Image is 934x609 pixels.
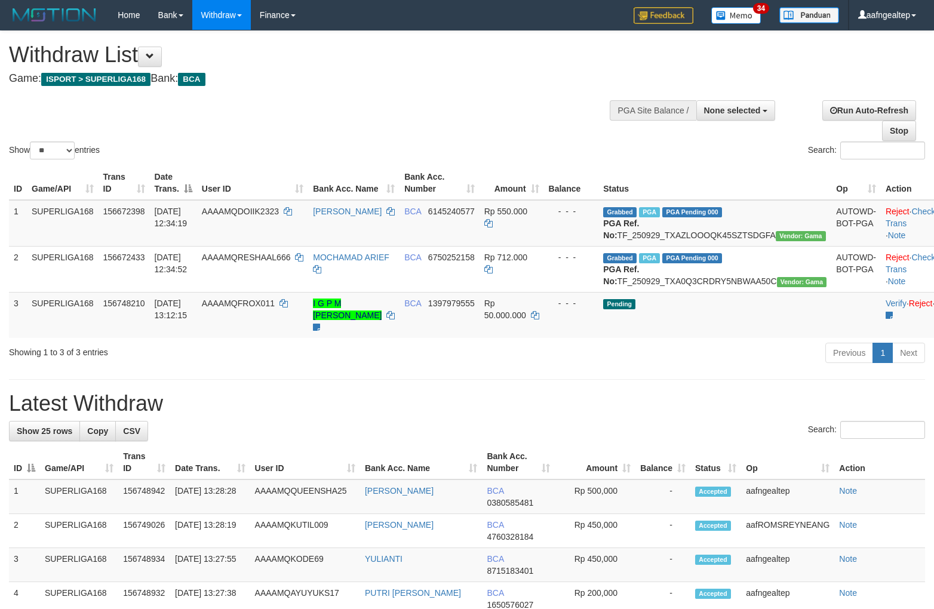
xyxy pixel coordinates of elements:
[834,445,925,479] th: Action
[635,548,690,582] td: -
[886,253,910,262] a: Reject
[365,486,434,496] a: [PERSON_NAME]
[888,230,906,240] a: Note
[776,231,826,241] span: Vendor URL: https://trx31.1velocity.biz
[704,106,761,115] span: None selected
[99,166,150,200] th: Trans ID: activate to sort column ascending
[170,445,250,479] th: Date Trans.: activate to sort column ascending
[555,514,635,548] td: Rp 450,000
[831,166,881,200] th: Op: activate to sort column ascending
[17,426,72,436] span: Show 25 rows
[662,207,722,217] span: PGA Pending
[118,548,170,582] td: 156748934
[250,479,360,514] td: AAAAMQQUEENSHA25
[428,207,475,216] span: Copy 6145240577 to clipboard
[695,589,731,599] span: Accepted
[365,588,461,598] a: PUTRI [PERSON_NAME]
[170,514,250,548] td: [DATE] 13:28:19
[9,142,100,159] label: Show entries
[103,253,145,262] span: 156672433
[487,520,503,530] span: BCA
[27,246,99,292] td: SUPERLIGA168
[909,299,933,308] a: Reject
[123,426,140,436] span: CSV
[250,514,360,548] td: AAAAMQKUTIL009
[741,445,834,479] th: Op: activate to sort column ascending
[9,514,40,548] td: 2
[662,253,722,263] span: PGA Pending
[41,73,150,86] span: ISPORT > SUPERLIGA168
[313,253,389,262] a: MOCHAMAD ARIEF
[9,292,27,338] td: 3
[779,7,839,23] img: panduan.png
[27,166,99,200] th: Game/API: activate to sort column ascending
[170,548,250,582] td: [DATE] 13:27:55
[178,73,205,86] span: BCA
[549,251,594,263] div: - - -
[40,479,118,514] td: SUPERLIGA168
[150,166,197,200] th: Date Trans.: activate to sort column descending
[365,520,434,530] a: [PERSON_NAME]
[690,445,741,479] th: Status: activate to sort column ascending
[555,548,635,582] td: Rp 450,000
[487,532,533,542] span: Copy 4760328184 to clipboard
[487,566,533,576] span: Copy 8715183401 to clipboard
[695,487,731,497] span: Accepted
[9,166,27,200] th: ID
[808,421,925,439] label: Search:
[888,276,906,286] a: Note
[9,479,40,514] td: 1
[892,343,925,363] a: Next
[155,253,188,274] span: [DATE] 12:34:52
[9,421,80,441] a: Show 25 rows
[831,246,881,292] td: AUTOWD-BOT-PGA
[202,299,275,308] span: AAAAMQFROX011
[118,479,170,514] td: 156748942
[635,514,690,548] td: -
[202,207,279,216] span: AAAAMQDOIIK2323
[40,548,118,582] td: SUPERLIGA168
[555,479,635,514] td: Rp 500,000
[598,246,831,292] td: TF_250929_TXA0Q3CRDRY5NBWAA50C
[825,343,873,363] a: Previous
[695,555,731,565] span: Accepted
[610,100,696,121] div: PGA Site Balance /
[484,253,527,262] span: Rp 712.000
[428,299,475,308] span: Copy 1397979555 to clipboard
[484,299,526,320] span: Rp 50.000.000
[118,445,170,479] th: Trans ID: activate to sort column ascending
[40,445,118,479] th: Game/API: activate to sort column ascending
[40,514,118,548] td: SUPERLIGA168
[635,445,690,479] th: Balance: activate to sort column ascending
[484,207,527,216] span: Rp 550.000
[487,554,503,564] span: BCA
[695,521,731,531] span: Accepted
[404,299,421,308] span: BCA
[598,200,831,247] td: TF_250929_TXAZLOOOQK45SZTSDGFA
[598,166,831,200] th: Status
[639,253,660,263] span: Marked by aafsoycanthlai
[250,548,360,582] td: AAAAMQKODE69
[603,299,635,309] span: Pending
[741,548,834,582] td: aafngealtep
[839,486,857,496] a: Note
[9,445,40,479] th: ID: activate to sort column descending
[27,292,99,338] td: SUPERLIGA168
[118,514,170,548] td: 156749026
[487,588,503,598] span: BCA
[202,253,291,262] span: AAAAMQRESHAAL666
[313,207,382,216] a: [PERSON_NAME]
[882,121,916,141] a: Stop
[635,479,690,514] td: -
[840,421,925,439] input: Search:
[603,207,637,217] span: Grabbed
[115,421,148,441] a: CSV
[9,200,27,247] td: 1
[9,6,100,24] img: MOTION_logo.png
[480,166,544,200] th: Amount: activate to sort column ascending
[603,219,639,240] b: PGA Ref. No:
[696,100,776,121] button: None selected
[487,498,533,507] span: Copy 0380585481 to clipboard
[639,207,660,217] span: Marked by aafsoycanthlai
[482,445,555,479] th: Bank Acc. Number: activate to sort column ascending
